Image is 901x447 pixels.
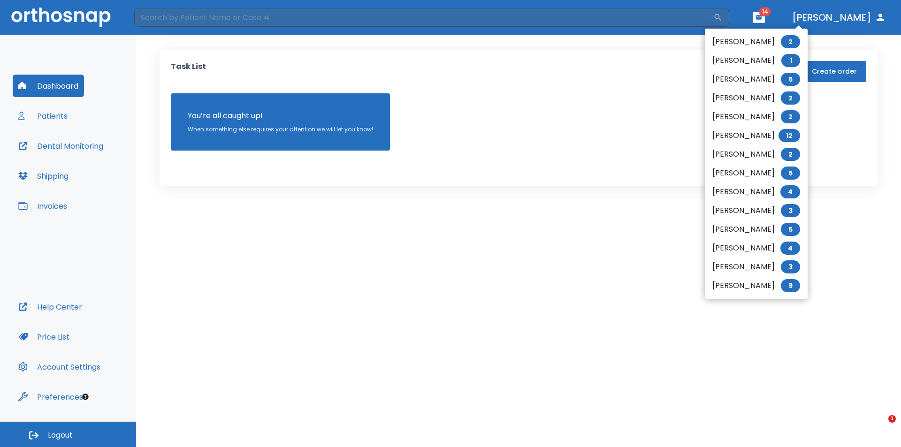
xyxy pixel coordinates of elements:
span: 4 [780,242,800,255]
iframe: Intercom live chat [869,415,892,438]
span: 3 [781,204,800,217]
li: [PERSON_NAME] [705,220,808,239]
span: 9 [781,279,800,292]
li: [PERSON_NAME] [705,51,808,70]
li: [PERSON_NAME] [705,107,808,126]
li: [PERSON_NAME] [705,164,808,182]
li: [PERSON_NAME] [705,201,808,220]
li: [PERSON_NAME] [705,89,808,107]
li: [PERSON_NAME] [705,258,808,276]
li: [PERSON_NAME] [705,276,808,295]
li: [PERSON_NAME] [705,182,808,201]
span: 1 [781,54,800,67]
span: 5 [781,223,800,236]
span: 2 [781,148,800,161]
li: [PERSON_NAME] [705,32,808,51]
span: 3 [781,260,800,273]
li: [PERSON_NAME] [705,126,808,145]
li: [PERSON_NAME] [705,145,808,164]
li: [PERSON_NAME] [705,239,808,258]
span: 2 [781,91,800,105]
span: 2 [781,110,800,123]
span: 5 [781,73,800,86]
span: 4 [780,185,800,198]
li: [PERSON_NAME] [705,70,808,89]
span: 1 [888,415,896,423]
span: 12 [779,129,800,142]
span: 2 [781,35,800,48]
span: 5 [781,167,800,180]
